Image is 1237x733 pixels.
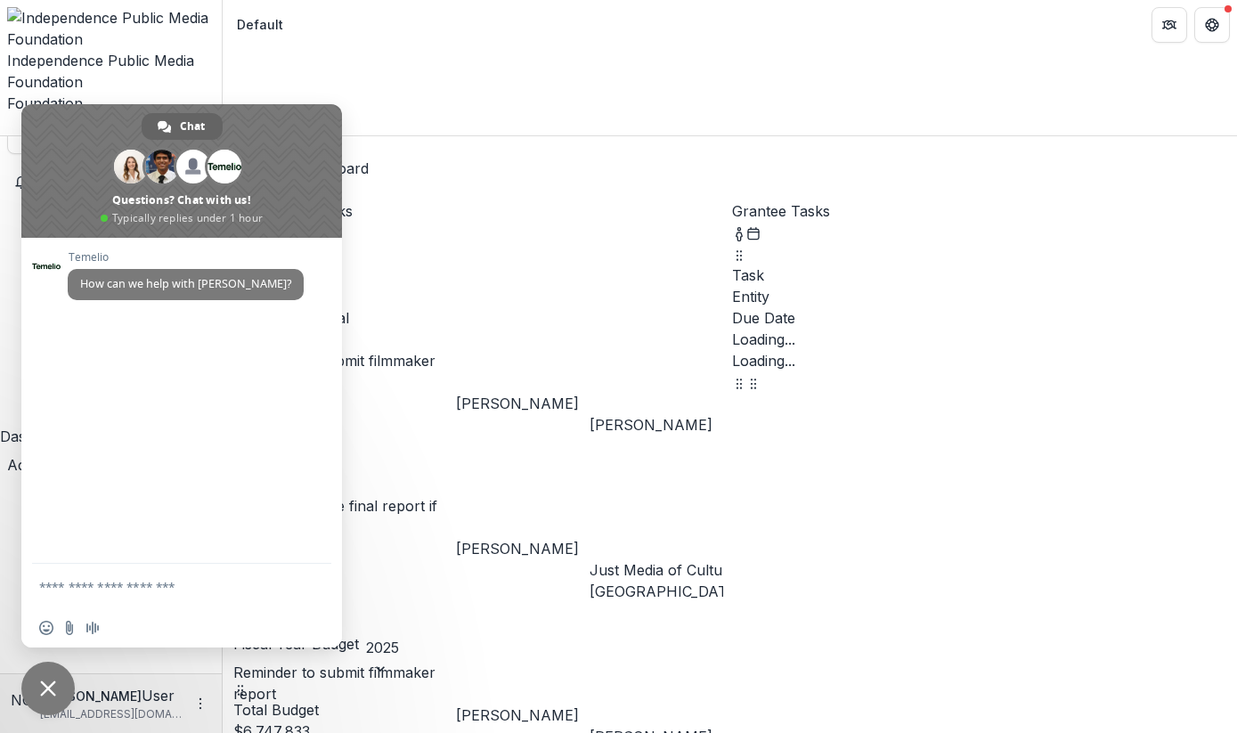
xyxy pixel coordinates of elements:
[233,678,248,699] button: Drag
[233,200,723,222] p: Foundation Tasks
[732,265,1222,286] div: Task
[233,699,1221,721] p: Total Budget
[237,15,283,34] div: Default
[40,706,183,722] p: [EMAIL_ADDRESS][DOMAIN_NAME]
[142,685,175,706] p: User
[7,118,215,154] button: Search...
[732,307,1222,329] div: Due Date
[456,538,590,559] div: [PERSON_NAME]
[233,329,723,350] div: Due Date
[590,561,771,600] a: Just Media of CultureTrust [GEOGRAPHIC_DATA]
[21,662,75,715] div: Close chat
[62,621,77,635] span: Send a file
[85,621,100,635] span: Audio message
[7,94,83,112] span: Foundation
[230,12,290,37] nav: breadcrumb
[732,371,746,393] button: Drag
[732,222,746,243] button: toggle-assigned-to-me
[233,307,723,329] div: Related Proposal
[7,168,215,197] button: Notifications3
[7,50,215,93] div: Independence Public Media Foundation
[732,350,1222,371] div: Loading...
[732,286,1222,307] div: Entity
[39,579,285,595] textarea: Compose your message...
[7,456,56,474] span: Activity
[180,113,205,140] span: Chat
[40,687,142,705] p: [PERSON_NAME]
[233,265,723,286] div: Task
[142,113,223,140] div: Chat
[732,330,795,348] span: Loading...
[233,286,723,307] div: Task Assignee
[190,693,211,714] button: More
[68,251,304,264] span: Temelio
[7,7,215,50] img: Independence Public Media Foundation
[1194,7,1230,43] button: Get Help
[456,393,590,414] div: [PERSON_NAME]
[732,243,746,265] button: Drag
[11,689,33,711] div: Nuala Cabral
[80,276,291,291] span: How can we help with [PERSON_NAME]?
[590,416,712,434] a: [PERSON_NAME]
[366,637,399,658] div: 2025
[39,621,53,635] span: Insert an emoji
[746,222,761,243] button: Calendar
[732,200,1222,222] p: Grantee Tasks
[746,371,761,393] button: Drag
[1152,7,1187,43] button: Partners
